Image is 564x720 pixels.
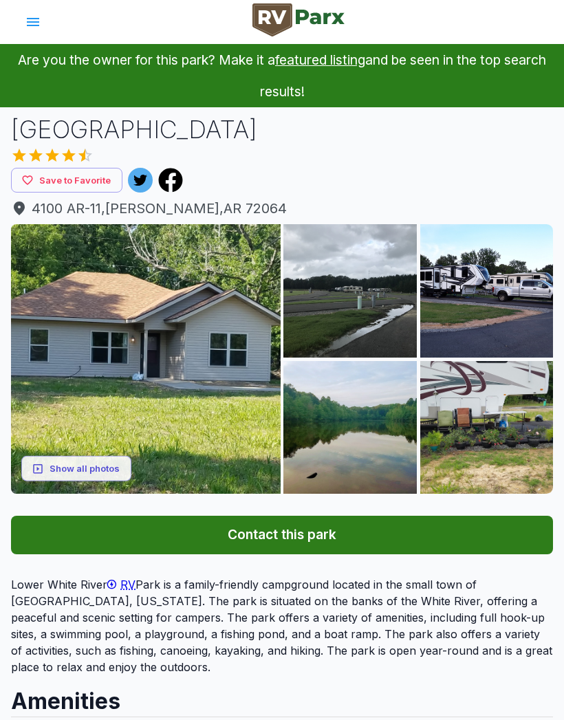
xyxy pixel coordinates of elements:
button: Save to Favorite [11,168,122,193]
img: AAcXr8qs9fi_49vbCEDy4YLbs4CY6TGNnB0FAEEN17ps7_WOlUgMy-BbfTf8Zrh_jGEuBEvhBlOc6z_6rCzCHH9oIidRnS_Lo... [420,224,553,357]
a: 4100 AR-11,[PERSON_NAME],AR 72064 [11,198,553,219]
a: RVParx Logo [252,3,345,41]
p: Are you the owner for this park? Make it a and be seen in the top search results! [17,44,547,107]
h1: [GEOGRAPHIC_DATA] [11,113,553,147]
img: AAcXr8rXFCl-hCYMchlstRtB0DAXL7gQ5AH-pjElaGN02DyhhoS3nVG511-47d_PEqDBhJ__Gdl6B643FGplrKXb_6DxZfCjT... [420,361,553,494]
a: RV [107,578,135,591]
button: account of current user [17,6,50,39]
a: featured listing [275,52,365,68]
span: RV [120,578,135,591]
img: AAcXr8rGSsuf1z9hkRsJSCvW2HdP_50z62HaHy5AItWHHEoLfW12XlP_GsBjB093bPuRamFIEuc5-P9Fm937hM3GY6Qs58u-C... [283,361,416,494]
img: AAcXr8pk3qcZHV_DlUcDD3kL2b0YIAwH2SrG7MbOOzmsQ70pY-wG5UWfflFWvtmyDXDDdoHPr9BRaLILDIEGU3WrMX-o5yLeP... [283,224,416,357]
img: RVParx Logo [252,3,345,36]
button: Contact this park [11,516,553,554]
p: Lower White River Park is a family-friendly campground located in the small town of [GEOGRAPHIC_D... [11,576,553,675]
h2: Amenities [11,675,553,717]
span: 4100 AR-11 , [PERSON_NAME] , AR 72064 [11,198,553,219]
button: Show all photos [21,456,131,481]
img: AAcXr8pI-yI2LOxyWfDENaEbFmV9Wf6iGXGpZMpiOmXNcoRwerB13_W9tqN6-wakpFuciwfXxxUe8EW7E4Kf6EQQBKSKPNxJ0... [11,224,281,494]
